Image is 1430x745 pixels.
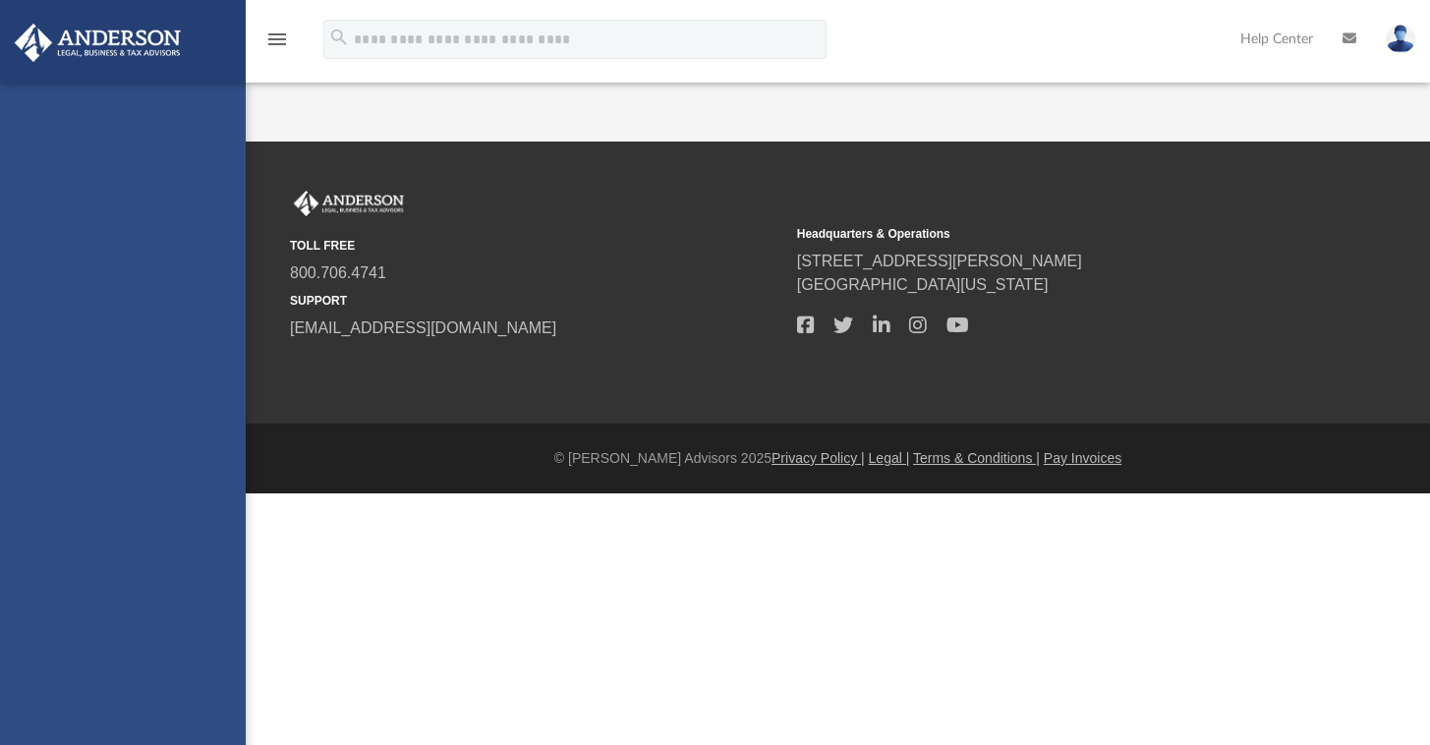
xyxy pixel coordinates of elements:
a: Pay Invoices [1044,450,1121,466]
div: © [PERSON_NAME] Advisors 2025 [246,448,1430,469]
i: search [328,27,350,48]
a: [STREET_ADDRESS][PERSON_NAME] [797,253,1082,269]
img: Anderson Advisors Platinum Portal [9,24,187,62]
img: User Pic [1386,25,1415,53]
small: TOLL FREE [290,237,783,255]
a: Legal | [869,450,910,466]
small: Headquarters & Operations [797,225,1290,243]
img: Anderson Advisors Platinum Portal [290,191,408,216]
a: Terms & Conditions | [913,450,1040,466]
i: menu [265,28,289,51]
a: [GEOGRAPHIC_DATA][US_STATE] [797,276,1049,293]
a: menu [265,37,289,51]
a: 800.706.4741 [290,264,386,281]
small: SUPPORT [290,292,783,310]
a: [EMAIL_ADDRESS][DOMAIN_NAME] [290,319,556,336]
a: Privacy Policy | [772,450,865,466]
